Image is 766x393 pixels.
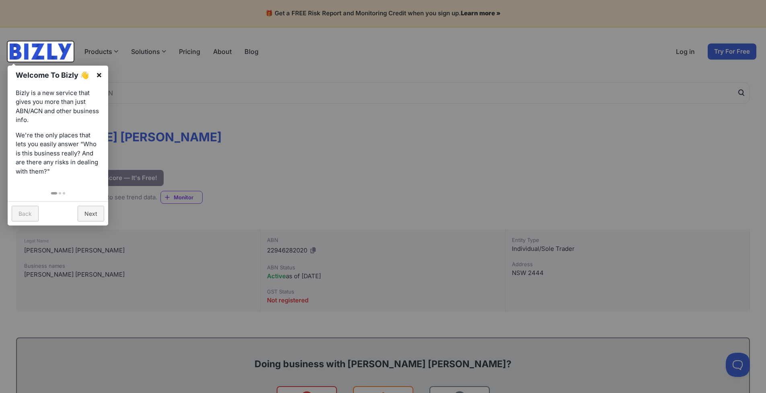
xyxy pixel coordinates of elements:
[12,206,39,221] a: Back
[90,66,108,84] a: ×
[78,206,104,221] a: Next
[16,89,100,125] p: Bizly is a new service that gives you more than just ABN/ACN and other business info.
[16,70,92,81] h1: Welcome To Bizly 👋
[16,131,100,176] p: We're the only places that lets you easily answer “Who is this business really? And are there any...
